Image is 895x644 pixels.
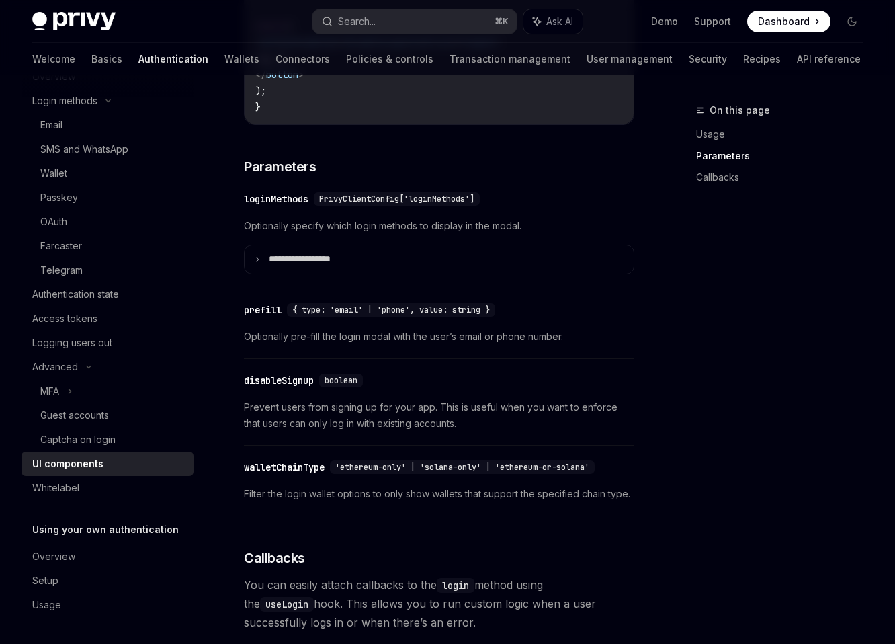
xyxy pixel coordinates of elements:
[40,141,128,157] div: SMS and WhatsApp
[32,93,97,109] div: Login methods
[743,43,781,75] a: Recipes
[696,124,873,145] a: Usage
[275,43,330,75] a: Connectors
[32,286,119,303] div: Authentication state
[797,43,861,75] a: API reference
[32,522,179,538] h5: Using your own authentication
[325,375,357,386] span: boolean
[40,165,67,182] div: Wallet
[244,329,634,345] span: Optionally pre-fill the login modal with the user’s email or phone number.
[22,186,194,210] a: Passkey
[747,11,830,32] a: Dashboard
[546,15,573,28] span: Ask AI
[22,307,194,331] a: Access tokens
[244,157,316,176] span: Parameters
[138,43,208,75] a: Authentication
[696,145,873,167] a: Parameters
[32,456,103,472] div: UI components
[32,311,97,327] div: Access tokens
[32,359,78,375] div: Advanced
[450,43,570,75] a: Transaction management
[22,403,194,428] a: Guest accounts
[694,15,731,28] a: Support
[244,303,282,317] div: prefill
[312,9,516,34] button: Search...⌘K
[32,549,75,565] div: Overview
[338,13,376,30] div: Search...
[651,15,678,28] a: Demo
[244,192,308,206] div: loginMethods
[689,43,727,75] a: Security
[22,282,194,307] a: Authentication state
[22,210,194,234] a: OAuth
[22,545,194,569] a: Overview
[40,117,62,133] div: Email
[91,43,122,75] a: Basics
[244,374,314,387] div: disableSignup
[696,167,873,188] a: Callbacks
[22,428,194,452] a: Captcha on login
[244,549,305,567] span: Callbacks
[32,335,112,351] div: Logging users out
[32,573,58,589] div: Setup
[22,476,194,500] a: Whitelabel
[40,432,116,448] div: Captcha on login
[40,238,82,254] div: Farcaster
[32,12,116,31] img: dark logo
[260,597,314,612] code: useLogin
[255,85,266,97] span: );
[244,486,634,502] span: Filter the login wallet options to only show wallets that support the specified chain type.
[22,452,194,476] a: UI components
[244,218,634,234] span: Optionally specify which login methods to display in the modal.
[437,578,474,593] code: login
[495,16,509,27] span: ⌘ K
[523,9,583,34] button: Ask AI
[22,113,194,137] a: Email
[40,190,78,206] div: Passkey
[22,569,194,593] a: Setup
[32,480,79,496] div: Whitelabel
[319,194,474,204] span: PrivyClientConfig['loginMethods']
[32,43,75,75] a: Welcome
[244,399,634,432] span: Prevent users from signing up for your app. This is useful when you want to enforce that users ca...
[841,11,863,32] button: Toggle dark mode
[22,331,194,355] a: Logging users out
[32,597,61,613] div: Usage
[335,462,589,473] span: 'ethereum-only' | 'solana-only' | 'ethereum-or-solana'
[346,43,433,75] a: Policies & controls
[292,305,490,315] span: { type: 'email' | 'phone', value: string }
[22,234,194,258] a: Farcaster
[758,15,810,28] span: Dashboard
[22,258,194,282] a: Telegram
[40,407,109,424] div: Guest accounts
[244,575,634,632] span: You can easily attach callbacks to the method using the hook. This allows you to run custom logic...
[710,102,770,118] span: On this page
[40,383,59,399] div: MFA
[22,161,194,186] a: Wallet
[40,262,83,278] div: Telegram
[224,43,259,75] a: Wallets
[587,43,673,75] a: User management
[40,214,67,230] div: OAuth
[22,593,194,617] a: Usage
[244,460,325,474] div: walletChainType
[22,137,194,161] a: SMS and WhatsApp
[255,101,261,113] span: }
